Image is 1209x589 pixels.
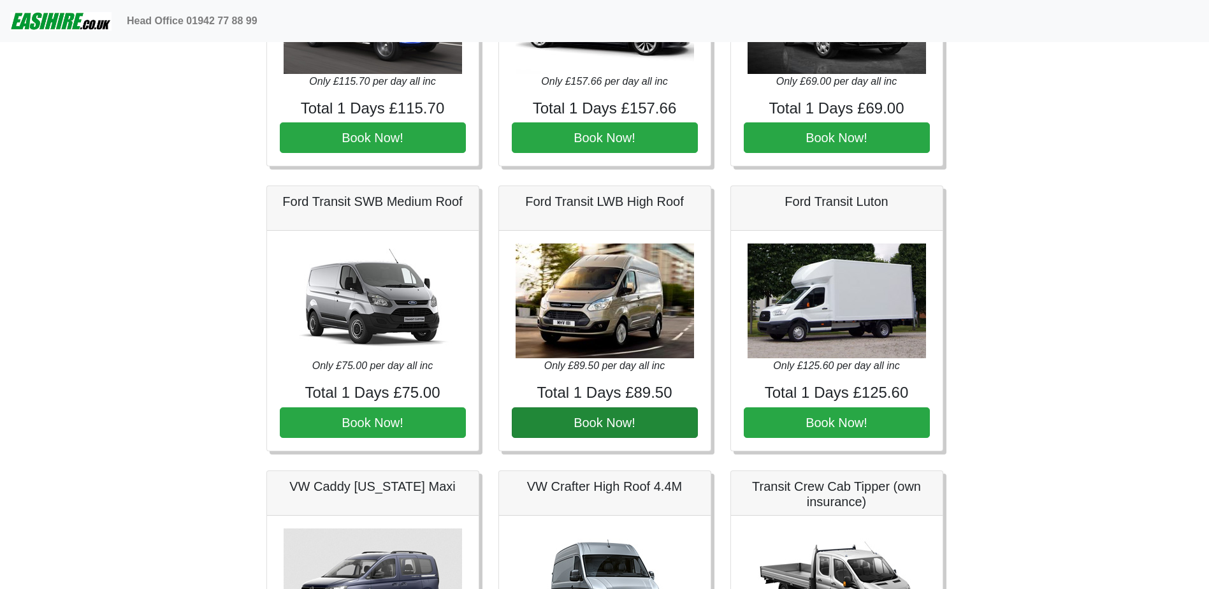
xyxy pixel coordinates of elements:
h5: Transit Crew Cab Tipper (own insurance) [744,479,930,509]
h4: Total 1 Days £75.00 [280,384,466,402]
img: easihire_logo_small.png [10,8,112,34]
button: Book Now! [744,407,930,438]
button: Book Now! [744,122,930,153]
img: Ford Transit SWB Medium Roof [284,244,462,358]
h5: VW Caddy [US_STATE] Maxi [280,479,466,494]
img: Ford Transit LWB High Roof [516,244,694,358]
h5: Ford Transit SWB Medium Roof [280,194,466,209]
h4: Total 1 Days £125.60 [744,384,930,402]
i: Only £75.00 per day all inc [312,360,433,371]
a: Head Office 01942 77 88 99 [122,8,263,34]
h4: Total 1 Days £157.66 [512,99,698,118]
h5: VW Crafter High Roof 4.4M [512,479,698,494]
button: Book Now! [280,122,466,153]
img: Ford Transit Luton [748,244,926,358]
button: Book Now! [512,407,698,438]
b: Head Office 01942 77 88 99 [127,15,257,26]
i: Only £157.66 per day all inc [541,76,667,87]
i: Only £125.60 per day all inc [773,360,899,371]
button: Book Now! [512,122,698,153]
h5: Ford Transit Luton [744,194,930,209]
h4: Total 1 Days £115.70 [280,99,466,118]
h4: Total 1 Days £89.50 [512,384,698,402]
button: Book Now! [280,407,466,438]
h5: Ford Transit LWB High Roof [512,194,698,209]
i: Only £115.70 per day all inc [309,76,435,87]
h4: Total 1 Days £69.00 [744,99,930,118]
i: Only £89.50 per day all inc [544,360,665,371]
i: Only £69.00 per day all inc [776,76,897,87]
